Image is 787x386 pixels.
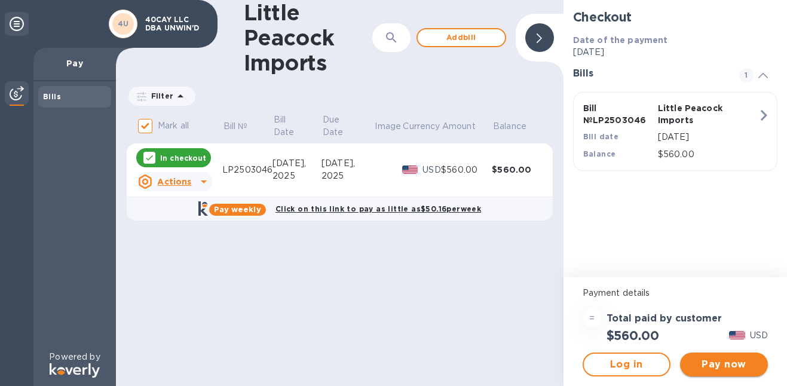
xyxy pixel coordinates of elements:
button: Bill №LP2503046Little Peacock ImportsBill date[DATE]Balance$560.00 [573,92,777,171]
span: Log in [593,357,660,372]
div: 2025 [272,170,321,182]
p: Bill № [223,120,248,133]
p: In checkout [160,153,206,163]
u: Actions [157,177,191,186]
p: Mark all [158,120,189,132]
p: 40CAY LLC DBA UNWIN'D [145,16,205,32]
span: Bill № [223,120,264,133]
div: [DATE], [321,157,374,170]
p: Little Peacock Imports [658,102,728,126]
button: Log in [583,353,670,376]
p: [DATE] [658,131,758,143]
b: Balance [583,149,616,158]
p: Bill № LP2503046 [583,102,653,126]
div: 2025 [321,170,374,182]
p: $560.00 [658,148,758,161]
p: Payment details [583,287,768,299]
button: Addbill [417,28,506,47]
b: Date of the payment [573,35,668,45]
p: Bill Date [274,114,305,139]
b: 4U [118,19,129,28]
p: Filter [146,91,173,101]
span: Balance [493,120,542,133]
div: $560.00 [441,164,492,176]
p: Amount [442,120,476,133]
span: 1 [739,68,754,82]
b: Bills [43,92,61,101]
b: Click on this link to pay as little as $50.16 per week [275,204,481,213]
span: Add bill [427,30,495,45]
img: USD [729,331,745,339]
h3: Total paid by customer [607,313,722,324]
span: Due Date [323,114,373,139]
div: = [583,309,602,328]
p: Due Date [323,114,357,139]
div: $560.00 [492,164,543,176]
h2: Checkout [573,10,777,24]
p: [DATE] [573,46,777,59]
span: Bill Date [274,114,321,139]
button: Pay now [680,353,768,376]
p: Image [375,120,401,133]
b: Bill date [583,132,619,141]
p: Pay [43,57,106,69]
img: USD [402,166,418,174]
p: Powered by [49,351,100,363]
h3: Bills [573,68,725,79]
p: USD [422,164,441,176]
b: Pay weekly [214,205,261,214]
h2: $560.00 [607,328,659,343]
p: Balance [493,120,526,133]
div: [DATE], [272,157,321,170]
p: Currency [403,120,440,133]
p: USD [750,329,768,342]
img: Logo [50,363,100,378]
span: Amount [442,120,491,133]
div: LP2503046 [222,164,272,176]
span: Pay now [690,357,758,372]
